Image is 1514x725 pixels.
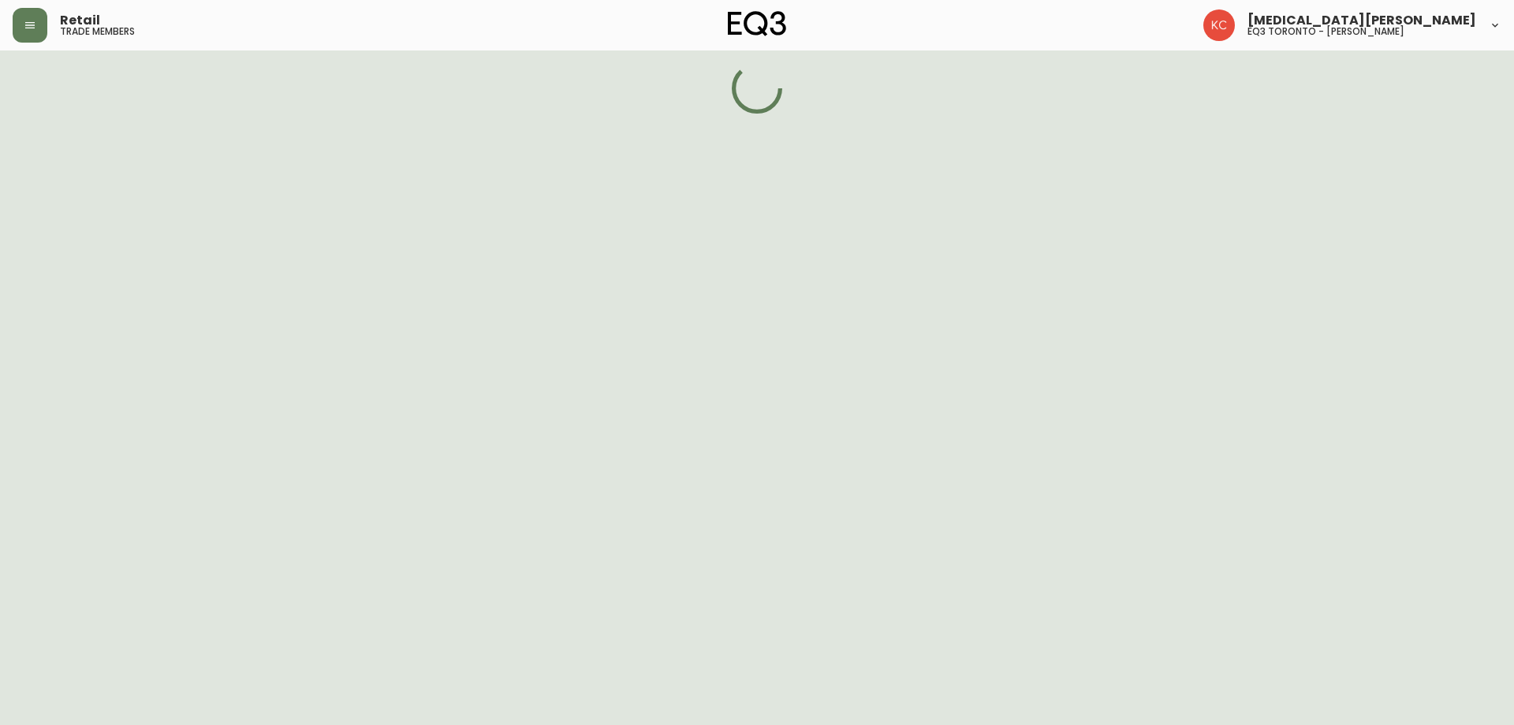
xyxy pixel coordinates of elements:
h5: eq3 toronto - [PERSON_NAME] [1247,27,1404,36]
span: Retail [60,14,100,27]
span: [MEDICAL_DATA][PERSON_NAME] [1247,14,1476,27]
img: 6487344ffbf0e7f3b216948508909409 [1203,9,1235,41]
img: logo [728,11,786,36]
h5: trade members [60,27,135,36]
